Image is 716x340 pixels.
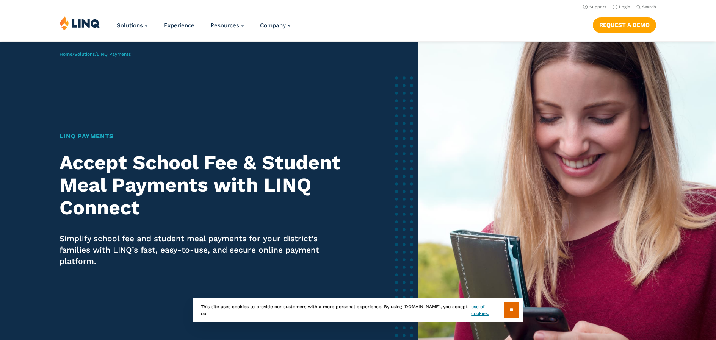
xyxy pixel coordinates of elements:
[193,298,523,322] div: This site uses cookies to provide our customers with a more personal experience. By using [DOMAIN...
[74,51,95,57] a: Solutions
[117,22,148,29] a: Solutions
[60,233,342,267] p: Simplify school fee and student meal payments for your district’s families with LINQ’s fast, easy...
[164,22,194,29] a: Experience
[60,151,342,219] h2: Accept School Fee & Student Meal Payments with LINQ Connect
[471,303,503,317] a: use of cookies.
[613,5,630,9] a: Login
[593,17,656,33] a: Request a Demo
[60,51,131,57] span: / /
[260,22,291,29] a: Company
[210,22,244,29] a: Resources
[97,51,131,57] span: LINQ Payments
[117,22,143,29] span: Solutions
[593,16,656,33] nav: Button Navigation
[60,51,72,57] a: Home
[210,22,239,29] span: Resources
[260,22,286,29] span: Company
[60,132,342,141] h1: LINQ Payments
[583,5,606,9] a: Support
[642,5,656,9] span: Search
[60,16,100,30] img: LINQ | K‑12 Software
[117,16,291,41] nav: Primary Navigation
[636,4,656,10] button: Open Search Bar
